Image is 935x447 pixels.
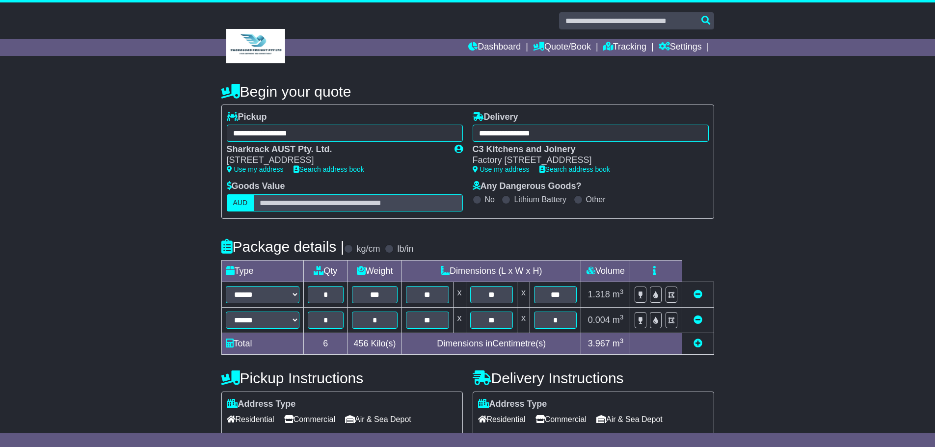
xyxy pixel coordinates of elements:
[221,260,303,282] td: Type
[227,155,445,166] div: [STREET_ADDRESS]
[227,144,445,155] div: Sharkrack AUST Pty. Ltd.
[659,39,702,56] a: Settings
[694,289,702,299] a: Remove this item
[517,307,530,333] td: x
[303,333,348,354] td: 6
[473,165,530,173] a: Use my address
[588,315,610,325] span: 0.004
[588,339,610,348] span: 3.967
[694,339,702,348] a: Add new item
[581,260,630,282] td: Volume
[613,315,624,325] span: m
[586,195,606,204] label: Other
[517,282,530,307] td: x
[473,144,699,155] div: C3 Kitchens and Joinery
[227,112,267,123] label: Pickup
[284,412,335,427] span: Commercial
[227,399,296,410] label: Address Type
[227,194,254,211] label: AUD
[221,333,303,354] td: Total
[485,195,495,204] label: No
[397,244,413,255] label: lb/in
[478,399,547,410] label: Address Type
[620,288,624,295] sup: 3
[603,39,646,56] a: Tracking
[473,155,699,166] div: Factory [STREET_ADDRESS]
[453,307,466,333] td: x
[354,339,369,348] span: 456
[348,260,402,282] td: Weight
[221,370,463,386] h4: Pickup Instructions
[514,195,566,204] label: Lithium Battery
[453,282,466,307] td: x
[221,238,345,255] h4: Package details |
[402,260,581,282] td: Dimensions (L x W x H)
[303,260,348,282] td: Qty
[221,83,714,100] h4: Begin your quote
[478,412,526,427] span: Residential
[588,289,610,299] span: 1.318
[468,39,521,56] a: Dashboard
[533,39,591,56] a: Quote/Book
[620,337,624,344] sup: 3
[227,412,274,427] span: Residential
[402,333,581,354] td: Dimensions in Centimetre(s)
[473,370,714,386] h4: Delivery Instructions
[539,165,610,173] a: Search address book
[613,289,624,299] span: m
[294,165,364,173] a: Search address book
[345,412,411,427] span: Air & Sea Depot
[348,333,402,354] td: Kilo(s)
[613,339,624,348] span: m
[535,412,587,427] span: Commercial
[356,244,380,255] label: kg/cm
[473,112,518,123] label: Delivery
[620,314,624,321] sup: 3
[473,181,582,192] label: Any Dangerous Goods?
[596,412,663,427] span: Air & Sea Depot
[227,181,285,192] label: Goods Value
[227,165,284,173] a: Use my address
[694,315,702,325] a: Remove this item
